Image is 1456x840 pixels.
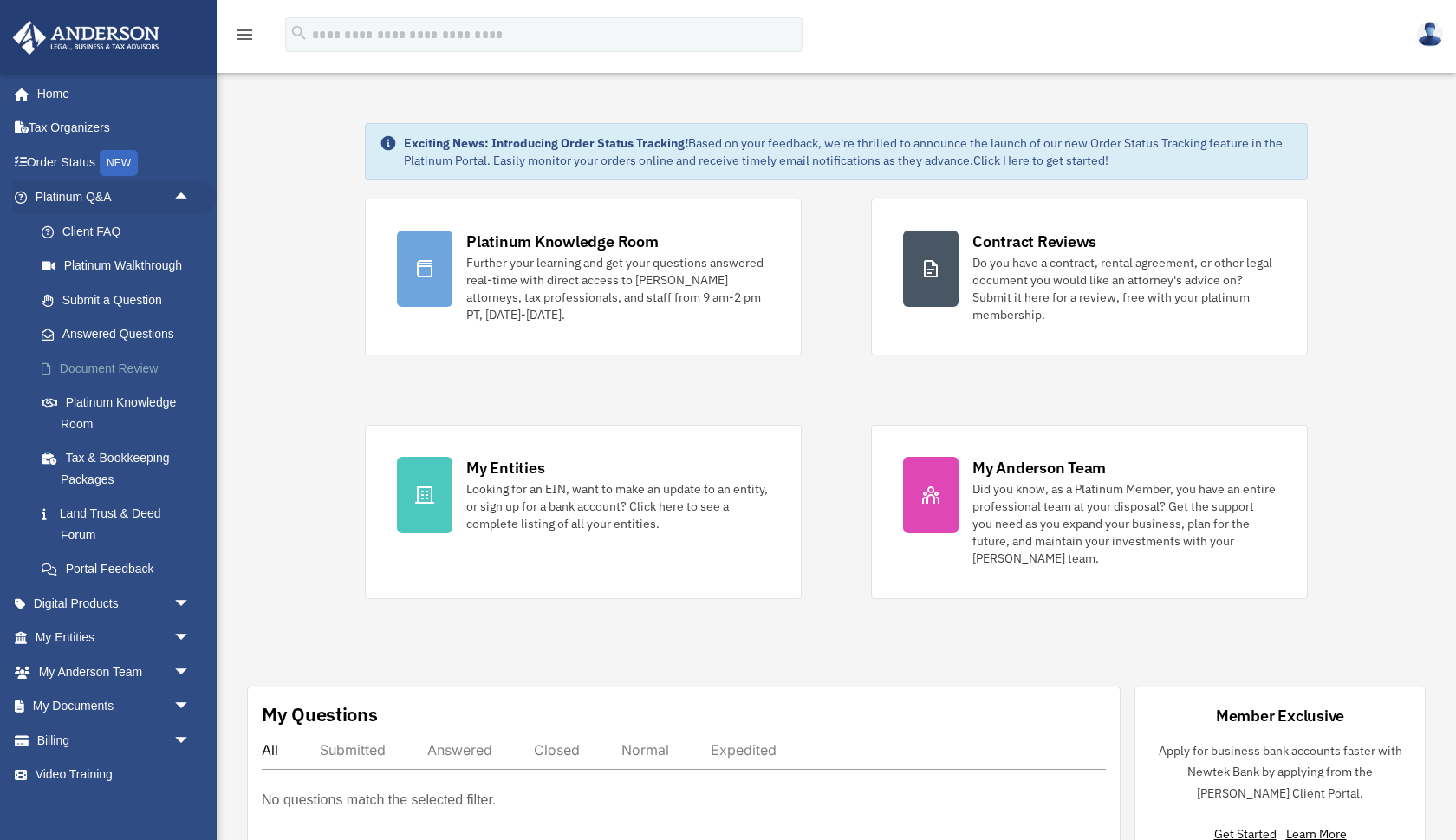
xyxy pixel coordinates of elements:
div: Expedited [711,741,777,759]
div: Looking for an EIN, want to make an update to an entity, or sign up for a bank account? Click her... [466,480,770,532]
span: arrow_drop_down [173,586,208,622]
div: My Anderson Team [972,457,1106,479]
p: No questions match the selected filter. [262,788,496,812]
span: arrow_drop_down [173,723,208,759]
a: My Anderson Team Did you know, as a Platinum Member, you have an entire professional team at your... [871,425,1308,599]
div: All [262,741,278,759]
div: Normal [621,741,669,759]
a: My Entitiesarrow_drop_down [12,621,217,655]
div: Do you have a contract, rental agreement, or other legal document you would like an attorney's ad... [972,254,1276,323]
div: Platinum Knowledge Room [466,231,659,252]
a: Click Here to get started! [973,153,1108,168]
div: Based on your feedback, we're thrilled to announce the launch of our new Order Status Tracking fe... [404,134,1293,169]
a: My Anderson Teamarrow_drop_down [12,654,217,689]
div: Answered [427,741,492,759]
a: Contract Reviews Do you have a contract, rental agreement, or other legal document you would like... [871,199,1308,355]
strong: Exciting News: Introducing Order Status Tracking! [404,135,688,151]
div: Submitted [320,741,386,759]
a: Land Trust & Deed Forum [24,497,217,552]
span: arrow_drop_down [173,621,208,656]
a: Platinum Knowledge Room Further your learning and get your questions answered real-time with dire... [365,199,802,355]
a: Tax Organizers [12,111,217,146]
img: Anderson Advisors Platinum Portal [8,21,165,55]
a: My Entities Looking for an EIN, want to make an update to an entity, or sign up for a bank accoun... [365,425,802,599]
a: Order StatusNEW [12,145,217,180]
span: arrow_drop_down [173,654,208,690]
a: Tax & Bookkeeping Packages [24,441,217,497]
p: Apply for business bank accounts faster with Newtek Bank by applying from the [PERSON_NAME] Clien... [1149,740,1411,804]
span: arrow_drop_down [173,689,208,725]
a: Platinum Q&Aarrow_drop_up [12,180,217,215]
a: Submit a Question [24,283,217,317]
a: Platinum Knowledge Room [24,386,217,441]
div: Further your learning and get your questions answered real-time with direct access to [PERSON_NAM... [466,254,770,323]
span: arrow_drop_up [173,180,208,216]
a: Video Training [12,758,217,792]
a: Platinum Walkthrough [24,249,217,283]
div: My Entities [466,457,544,479]
a: Client FAQ [24,214,217,249]
a: Portal Feedback [24,552,217,587]
div: Member Exclusive [1216,705,1344,726]
div: Contract Reviews [972,231,1096,252]
img: User Pic [1417,22,1443,47]
div: Closed [534,741,580,759]
a: My Documentsarrow_drop_down [12,689,217,724]
div: NEW [100,150,138,176]
a: Billingarrow_drop_down [12,723,217,758]
a: Document Review [24,351,217,386]
div: Did you know, as a Platinum Member, you have an entire professional team at your disposal? Get th... [972,480,1276,567]
i: menu [234,24,255,45]
i: search [289,23,309,42]
div: My Questions [262,701,378,727]
a: Digital Productsarrow_drop_down [12,586,217,621]
a: Answered Questions [24,317,217,352]
a: Home [12,76,208,111]
a: menu [234,30,255,45]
